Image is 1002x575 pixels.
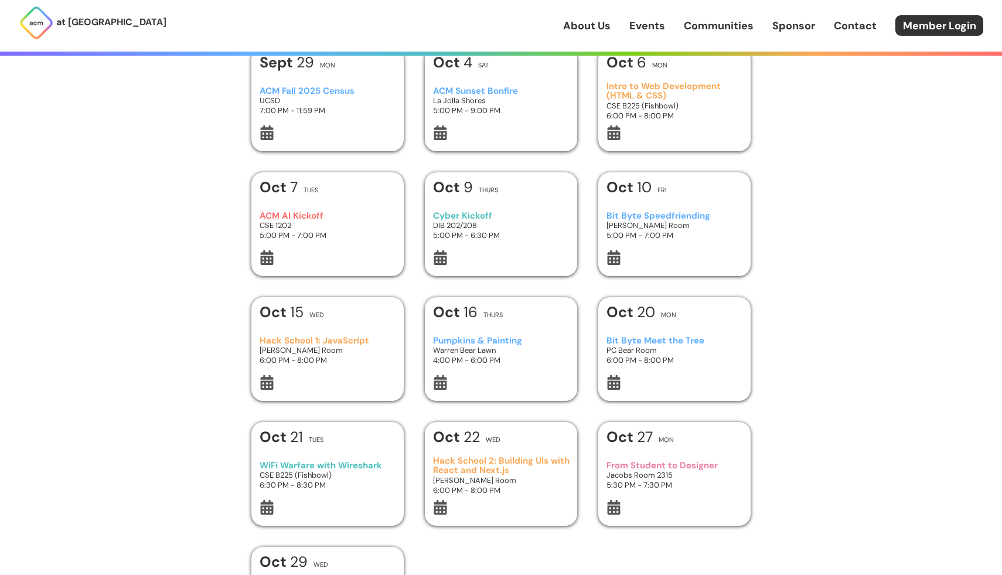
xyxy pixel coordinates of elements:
h3: ACM Fall 2025 Census [260,86,396,96]
b: Oct [606,302,637,322]
h1: 16 [433,305,478,319]
b: Oct [260,427,290,447]
h3: ACM Sunset Bonfire [433,86,570,96]
h1: 29 [260,55,314,70]
h3: Bit Byte Meet the Tree [606,336,743,346]
p: at [GEOGRAPHIC_DATA] [56,15,166,30]
h2: Wed [486,437,500,443]
h1: 21 [260,430,303,444]
h3: PC Bear Room [606,345,743,355]
h1: 29 [260,554,308,569]
h3: 6:00 PM - 8:00 PM [606,355,743,365]
h1: 9 [433,180,473,195]
h2: Thurs [483,312,503,318]
b: Oct [606,53,637,72]
h3: WiFi Warfare with Wireshark [260,461,396,471]
h3: DIB 202/208 [433,220,570,230]
b: Oct [260,302,290,322]
b: Sept [260,53,296,72]
b: Oct [433,302,463,322]
b: Oct [260,552,290,571]
h1: 4 [433,55,472,70]
h2: Mon [661,312,676,318]
h3: 5:00 PM - 7:00 PM [606,230,743,240]
h2: Mon [320,62,335,69]
a: Contact [834,18,877,33]
h3: Warren Bear Lawn [433,345,570,355]
h2: Tues [304,187,318,193]
h3: La Jolla Shores [433,96,570,106]
a: Member Login [895,15,983,36]
h3: 6:00 PM - 8:00 PM [606,111,743,121]
h3: Intro to Web Development (HTML & CSS) [606,81,743,101]
b: Oct [606,427,637,447]
h3: ACM AI Kickoff [260,211,396,221]
b: Oct [260,178,290,197]
b: Oct [433,53,463,72]
h3: Hack School 2: Building UIs with React and Next.js [433,456,570,475]
h2: Fri [657,187,667,193]
a: Events [629,18,665,33]
h3: Pumpkins & Painting [433,336,570,346]
img: ACM Logo [19,5,54,40]
h1: 22 [433,430,480,444]
h1: 10 [606,180,652,195]
h3: 6:00 PM - 8:00 PM [260,355,396,365]
h3: CSE B225 (Fishbowl) [606,101,743,111]
h3: CSE 1202 [260,220,396,230]
h3: 6:30 PM - 8:30 PM [260,480,396,490]
h3: CSE B225 (Fishbowl) [260,470,396,480]
h2: Tues [309,437,323,443]
h3: From Student to Designer [606,461,743,471]
h2: Sat [478,62,489,69]
h1: 15 [260,305,304,319]
h3: 5:00 PM - 6:30 PM [433,230,570,240]
h3: Jacobs Room 2315 [606,470,743,480]
h3: 5:30 PM - 7:30 PM [606,480,743,490]
h1: 20 [606,305,655,319]
h2: Wed [309,312,324,318]
h2: Mon [659,437,674,443]
h3: Hack School 1: JavaScript [260,336,396,346]
h3: Bit Byte Speedfriending [606,211,743,221]
h3: Cyber Kickoff [433,211,570,221]
h3: 7:00 PM - 11:59 PM [260,106,396,115]
b: Oct [606,178,637,197]
a: About Us [563,18,611,33]
h1: 7 [260,180,298,195]
h1: 27 [606,430,653,444]
h3: 5:00 PM - 9:00 PM [433,106,570,115]
h3: 6:00 PM - 8:00 PM [433,485,570,495]
b: Oct [433,178,463,197]
h1: 6 [606,55,646,70]
h2: Wed [313,562,328,568]
h3: [PERSON_NAME] Room [433,475,570,485]
h3: UCSD [260,96,396,106]
h3: 4:00 PM - 6:00 PM [433,355,570,365]
h2: Mon [652,62,667,69]
a: Sponsor [772,18,815,33]
h3: [PERSON_NAME] Room [260,345,396,355]
a: Communities [684,18,754,33]
a: at [GEOGRAPHIC_DATA] [19,5,166,40]
h3: [PERSON_NAME] Room [606,220,743,230]
h3: 5:00 PM - 7:00 PM [260,230,396,240]
h2: Thurs [479,187,498,193]
b: Oct [433,427,463,447]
